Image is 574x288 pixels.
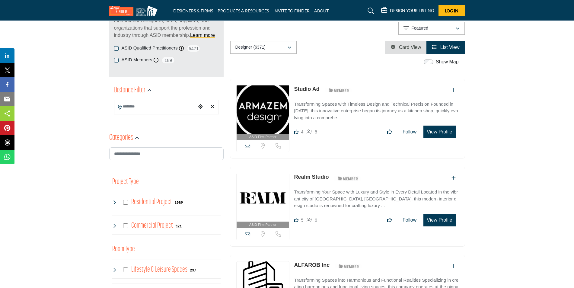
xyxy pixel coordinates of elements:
[123,267,128,272] input: Select Lifestyle & Leisure Spaces checkbox
[237,173,289,228] a: ASID Firm Partner
[294,262,330,268] a: ALFAROB Inc
[294,85,319,93] p: Studio Ad
[315,129,317,134] span: 8
[122,56,152,63] label: ASID Members
[399,45,421,50] span: Card View
[237,173,289,222] img: Realm Studio
[440,45,460,50] span: List View
[383,126,396,138] button: Like listing
[114,46,119,51] input: ASID Qualified Practitioners checkbox
[301,129,303,134] span: 4
[114,17,219,39] p: Find Interior Designers, firms, suppliers, and organizations that support the profession and indu...
[294,97,458,121] a: Transforming Spaces with Timeless Design and Technical Precision Founded in [DATE], this innovati...
[237,85,289,140] a: ASID Firm Partner
[436,58,459,66] label: Show Map
[307,216,317,224] div: Followers
[314,8,329,13] a: ABOUT
[307,128,317,136] div: Followers
[362,6,378,16] a: Search
[123,223,128,228] input: Select Commercial Project checkbox
[294,86,319,92] a: Studio Ad
[325,87,352,94] img: ASID Members Badge Icon
[175,223,182,229] div: 521 Results For Commercial Project
[381,7,434,14] div: DESIGN YOUR LISTING
[294,218,298,222] i: Likes
[109,6,161,16] img: Site Logo
[335,263,362,270] img: ASID Members Badge Icon
[294,261,330,269] p: ALFAROB Inc
[423,126,455,138] button: View Profile
[174,200,183,205] b: 1989
[190,267,196,273] div: 237 Results For Lifestyle & Leisure Spaces
[249,134,276,139] span: ASID Firm Partner
[294,130,298,134] i: Likes
[109,133,133,143] h2: Categories
[294,173,329,181] p: Realm Studio
[187,45,200,52] span: 5471
[411,25,428,31] p: Featured
[273,8,310,13] a: INVITE TO FINDER
[390,8,434,13] h5: DESIGN YOUR LISTING
[173,8,213,13] a: DESIGNERS & FIRMS
[301,217,303,222] span: 5
[451,264,456,269] a: Add To List
[451,88,456,93] a: Add To List
[123,200,128,205] input: Select Residential Project checkbox
[391,45,421,50] a: View Card
[438,5,465,16] button: Log In
[432,45,459,50] a: View List
[218,8,269,13] a: PRODUCTS & RESOURCES
[249,222,276,227] span: ASID Firm Partner
[208,101,217,114] div: Clear search location
[190,268,196,272] b: 237
[385,41,426,54] li: Card View
[131,220,173,231] h4: Commercial Project: Involve the design, construction, or renovation of spaces used for business p...
[235,44,266,50] p: Designer (6371)
[131,197,172,207] h4: Residential Project: Types of projects range from simple residential renovations to highly comple...
[190,33,215,38] a: Learn more
[294,101,458,121] p: Transforming Spaces with Timeless Design and Technical Precision Founded in [DATE], this innovati...
[451,175,456,181] a: Add To List
[334,174,362,182] img: ASID Members Badge Icon
[399,214,420,226] button: Follow
[114,101,196,113] input: Search Location
[398,22,465,35] button: Featured
[114,85,145,96] h2: Distance Filter
[383,214,396,226] button: Like listing
[174,200,183,205] div: 1989 Results For Residential Project
[399,126,420,138] button: Follow
[230,41,297,54] button: Designer (6371)
[131,264,187,275] h4: Lifestyle & Leisure Spaces: Lifestyle & Leisure Spaces
[161,56,175,64] span: 189
[196,101,205,114] div: Choose your current location
[112,244,135,255] button: Room Type
[175,224,182,228] b: 521
[112,176,139,188] button: Project Type
[294,185,458,209] a: Transforming Your Space with Luxury and Style in Every Detail Located in the vibrant city of [GEO...
[294,174,329,180] a: Realm Studio
[237,85,289,134] img: Studio Ad
[445,8,458,13] span: Log In
[122,45,178,52] label: ASID Qualified Practitioners
[294,189,458,209] p: Transforming Your Space with Luxury and Style in Every Detail Located in the vibrant city of [GEO...
[114,58,119,62] input: ASID Members checkbox
[423,214,455,226] button: View Profile
[109,147,224,160] input: Search Category
[426,41,465,54] li: List View
[315,217,317,222] span: 6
